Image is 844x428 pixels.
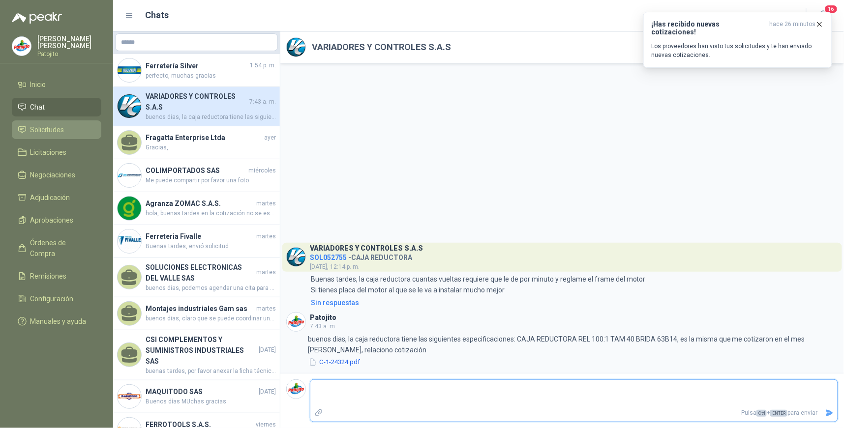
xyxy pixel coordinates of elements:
[310,323,336,330] span: 7:43 a. m.
[12,312,101,331] a: Manuales y ayuda
[146,397,276,406] span: Buenos días MUchas gracias
[12,98,101,116] a: Chat
[310,254,347,261] span: SOL052755
[118,58,141,82] img: Company Logo
[311,297,359,308] div: Sin respuestas
[30,170,76,180] span: Negociaciones
[12,37,31,56] img: Company Logo
[113,54,280,87] a: Company LogoFerretería Silver1:54 p. m.perfecto, muchas gracias
[146,284,276,293] span: buenos dias, podemos agendar una cita para que visiten nuestras instalaciones y puedan cotizar es...
[146,314,276,323] span: buenos dias, claro que se puede coordinar una visita, por favor me indica disponibilidad , para q...
[310,404,327,422] label: Adjuntar archivos
[327,404,822,422] p: Pulsa + para enviar
[146,231,254,242] h4: Ferreteria Fivalle
[113,126,280,159] a: Fragatta Enterprise LtdaayerGracias,
[256,199,276,208] span: martes
[37,35,101,49] p: [PERSON_NAME] [PERSON_NAME]
[146,303,254,314] h4: Montajes industriales Gam sas
[146,242,276,251] span: Buenas tardes, envió solicitud
[250,61,276,70] span: 1:54 p. m.
[12,211,101,229] a: Aprobaciones
[113,258,280,297] a: SOLUCIONES ELECTRONICAS DEL VALLE SASmartesbuenos dias, podemos agendar una cita para que visiten...
[308,334,838,355] p: buenos dias, la caja reductora tiene las siguientes especificaciones: CAJA REDUCTORA REL 100:1 TA...
[770,20,816,36] span: hace 26 minutos
[12,120,101,139] a: Solicitudes
[118,229,141,253] img: Company Logo
[30,293,74,304] span: Configuración
[146,113,276,122] span: buenos dias, la caja reductora tiene las siguientes especificaciones: CAJA REDUCTORA REL 100:1 TA...
[756,410,767,417] span: Ctrl
[309,297,838,308] a: Sin respuestas
[311,274,646,295] p: Buenas tardes, la caja reductora cuantas vueltas requiere que le de por minuto y reglame el frame...
[146,334,257,367] h4: CSI COMPLEMENTOS Y SUMINISTROS INDUSTRIALES SAS
[113,380,280,413] a: Company LogoMAQUITODO SAS[DATE]Buenos días MUchas gracias
[146,165,246,176] h4: COLIMPORTADOS SAS
[259,345,276,355] span: [DATE]
[30,316,87,327] span: Manuales y ayuda
[12,75,101,94] a: Inicio
[821,404,838,422] button: Enviar
[249,97,276,107] span: 7:43 a. m.
[12,289,101,308] a: Configuración
[30,237,92,259] span: Órdenes de Compra
[30,147,67,158] span: Licitaciones
[287,313,305,331] img: Company Logo
[248,166,276,175] span: miércoles
[12,233,101,263] a: Órdenes de Compra
[30,215,74,226] span: Aprobaciones
[310,246,423,251] h3: VARIADORES Y CONTROLES S.A.S
[264,133,276,143] span: ayer
[652,42,824,59] p: Los proveedores han visto tus solicitudes y te han enviado nuevas cotizaciones.
[30,192,70,203] span: Adjudicación
[287,380,305,399] img: Company Logo
[287,38,305,57] img: Company Logo
[814,7,832,25] button: 16
[308,357,361,368] button: C-1-24324.pdf
[256,232,276,241] span: martes
[113,330,280,380] a: CSI COMPLEMENTOS Y SUMINISTROS INDUSTRIALES SAS[DATE]buenas tardes, por favor anexar la ficha téc...
[113,297,280,330] a: Montajes industriales Gam sasmartesbuenos dias, claro que se puede coordinar una visita, por favo...
[146,367,276,376] span: buenas tardes, por favor anexar la ficha técnica de la estibadora que está cotizando, muchas gracias
[37,51,101,57] p: Patojito
[12,188,101,207] a: Adjudicación
[824,4,838,14] span: 16
[146,91,247,113] h4: VARIADORES Y CONTROLES S.A.S
[146,198,254,209] h4: Agranza ZOMAC S.A.S.
[113,192,280,225] a: Company LogoAgranza ZOMAC S.A.S.marteshola, buenas tardes en la cotización no se especifica que t...
[146,60,248,71] h4: Ferretería Silver
[146,8,169,22] h1: Chats
[146,209,276,218] span: hola, buenas tardes en la cotización no se especifica que tipo de maquinaria se esta solicitando ...
[12,166,101,184] a: Negociaciones
[113,225,280,258] a: Company LogoFerreteria FivallemartesBuenas tardes, envió solicitud
[652,20,766,36] h3: ¡Has recibido nuevas cotizaciones!
[146,386,257,397] h4: MAQUITODO SAS
[113,87,280,126] a: Company LogoVARIADORES Y CONTROLES S.A.S7:43 a. m.buenos dias, la caja reductora tiene las siguie...
[118,94,141,118] img: Company Logo
[113,159,280,192] a: Company LogoCOLIMPORTADOS SASmiércolesMe puede compartir por favor una foto
[259,387,276,397] span: [DATE]
[146,143,276,152] span: Gracias,
[30,271,67,282] span: Remisiones
[118,385,141,408] img: Company Logo
[146,132,262,143] h4: Fragatta Enterprise Ltda
[118,164,141,187] img: Company Logo
[312,40,451,54] h2: VARIADORES Y CONTROLES S.A.S
[770,410,787,417] span: ENTER
[643,12,832,68] button: ¡Has recibido nuevas cotizaciones!hace 26 minutos Los proveedores han visto tus solicitudes y te ...
[146,262,254,284] h4: SOLUCIONES ELECTRONICAS DEL VALLE SAS
[30,79,46,90] span: Inicio
[256,268,276,277] span: martes
[30,102,45,113] span: Chat
[146,176,276,185] span: Me puede compartir por favor una foto
[310,251,423,260] h4: - CAJA REDUCTORA
[146,71,276,81] span: perfecto, muchas gracias
[12,267,101,285] a: Remisiones
[118,197,141,220] img: Company Logo
[12,143,101,162] a: Licitaciones
[12,12,62,24] img: Logo peakr
[310,315,336,320] h3: Patojito
[287,248,305,266] img: Company Logo
[256,304,276,314] span: martes
[310,263,360,270] span: [DATE], 12:14 p. m.
[30,124,64,135] span: Solicitudes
